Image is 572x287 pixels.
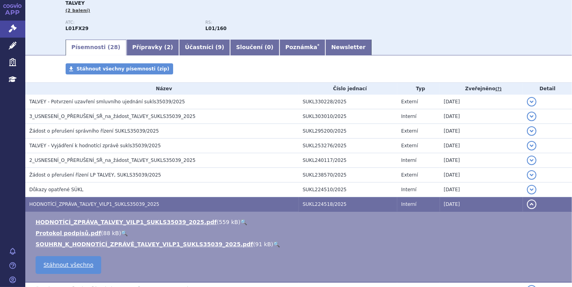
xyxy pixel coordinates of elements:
td: [DATE] [440,182,523,197]
a: Newsletter [325,40,372,55]
td: [DATE] [440,153,523,168]
a: Protokol podpisů.pdf [36,230,101,236]
span: Externí [401,99,418,105]
button: detail [527,156,536,165]
strong: TALKVETAMAB [66,26,89,31]
a: Stáhnout všechno [36,256,101,274]
button: detail [527,126,536,136]
button: detail [527,185,536,194]
td: [DATE] [440,95,523,109]
span: Interní [401,114,417,119]
a: 🔍 [273,241,280,247]
span: 91 kB [255,241,271,247]
th: Detail [523,83,572,95]
td: SUKL295200/2025 [299,124,397,139]
td: SUKL224518/2025 [299,197,397,212]
td: SUKL240117/2025 [299,153,397,168]
td: [DATE] [440,139,523,153]
button: detail [527,141,536,150]
a: Účastníci (9) [179,40,230,55]
li: ( ) [36,240,564,248]
th: Číslo jednací [299,83,397,95]
span: Externí [401,128,418,134]
span: 2_USNESENÍ_O_PŘERUŠENÍ_SŘ_na_žádost_TALVEY_SUKLS35039_2025 [29,158,196,163]
span: TALVEY - Potvrzení uzavření smluvního ujednání sukls35039/2025 [29,99,185,105]
a: 🔍 [240,219,247,225]
a: HODNOTÍCÍ_ZPRÁVA_TALVEY_VILP1_SUKLS35039_2025.pdf [36,219,217,225]
li: ( ) [36,229,564,237]
span: 2 [167,44,171,50]
abbr: (?) [495,86,502,92]
td: SUKL253276/2025 [299,139,397,153]
span: Interní [401,158,417,163]
span: 0 [267,44,271,50]
button: detail [527,97,536,106]
span: TALVEY - Vyjádření k hodnotící zprávě sukls35039/2025 [29,143,161,148]
p: ATC: [66,20,198,25]
p: RS: [206,20,338,25]
button: detail [527,112,536,121]
span: Stáhnout všechny písemnosti (zip) [77,66,170,72]
td: [DATE] [440,124,523,139]
a: Sloučení (0) [230,40,279,55]
span: 88 kB [103,230,119,236]
td: SUKL303010/2025 [299,109,397,124]
strong: monoklonální protilátky a konjugáty protilátka – léčivo [206,26,227,31]
a: Stáhnout všechny písemnosti (zip) [66,63,174,74]
th: Název [25,83,299,95]
td: SUKL224510/2025 [299,182,397,197]
th: Typ [397,83,440,95]
span: 28 [110,44,118,50]
td: [DATE] [440,109,523,124]
span: 3_USNESENÍ_O_PŘERUŠENÍ_SŘ_na_žádost_TALVEY_SUKLS35039_2025 [29,114,196,119]
span: (2 balení) [66,8,91,13]
a: SOUHRN_K_HODNOTÍCÍ_ZPRÁVĚ_TALVEY_VILP1_SUKLS35039_2025.pdf [36,241,253,247]
th: Zveřejněno [440,83,523,95]
span: TALVEY [66,0,85,6]
td: [DATE] [440,168,523,182]
span: Žádost o přerušení řízení LP TALVEY, SUKLS35039/2025 [29,172,161,178]
span: 559 kB [219,219,238,225]
span: Externí [401,172,418,178]
span: Externí [401,143,418,148]
span: Interní [401,187,417,192]
a: Přípravky (2) [126,40,179,55]
a: Poznámka* [279,40,325,55]
td: SUKL330228/2025 [299,95,397,109]
span: 9 [218,44,222,50]
a: 🔍 [121,230,128,236]
span: HODNOTÍCÍ_ZPRÁVA_TALVEY_VILP1_SUKLS35039_2025 [29,201,159,207]
span: Žádost o přerušení správního řízení SUKLS35039/2025 [29,128,159,134]
span: Interní [401,201,417,207]
span: Důkazy opatřené SÚKL [29,187,83,192]
td: [DATE] [440,197,523,212]
button: detail [527,200,536,209]
button: detail [527,170,536,180]
a: Písemnosti (28) [66,40,126,55]
li: ( ) [36,218,564,226]
td: SUKL238570/2025 [299,168,397,182]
